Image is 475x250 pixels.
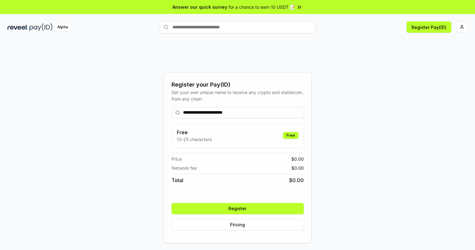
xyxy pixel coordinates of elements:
[291,165,304,171] span: $ 0.00
[7,23,28,31] img: reveel_dark
[283,132,299,139] div: Free
[291,156,304,162] span: $ 0.00
[407,21,451,33] button: Register Pay(ID)
[54,23,71,31] div: Alpha
[172,89,304,102] div: Get your own unique name to receive any crypto and stablecoin, from any chain
[172,80,304,89] div: Register your Pay(ID)
[172,219,304,230] button: Pricing
[172,4,227,10] span: Answer our quick survey
[172,165,197,171] span: Network fee
[228,4,295,10] span: for a chance to earn 10 USDT 📝
[172,156,182,162] span: Price
[172,203,304,214] button: Register
[172,177,183,184] span: Total
[177,129,212,136] h3: Free
[177,136,212,143] p: 13-25 characters
[30,23,53,31] img: pay_id
[289,177,304,184] span: $ 0.00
